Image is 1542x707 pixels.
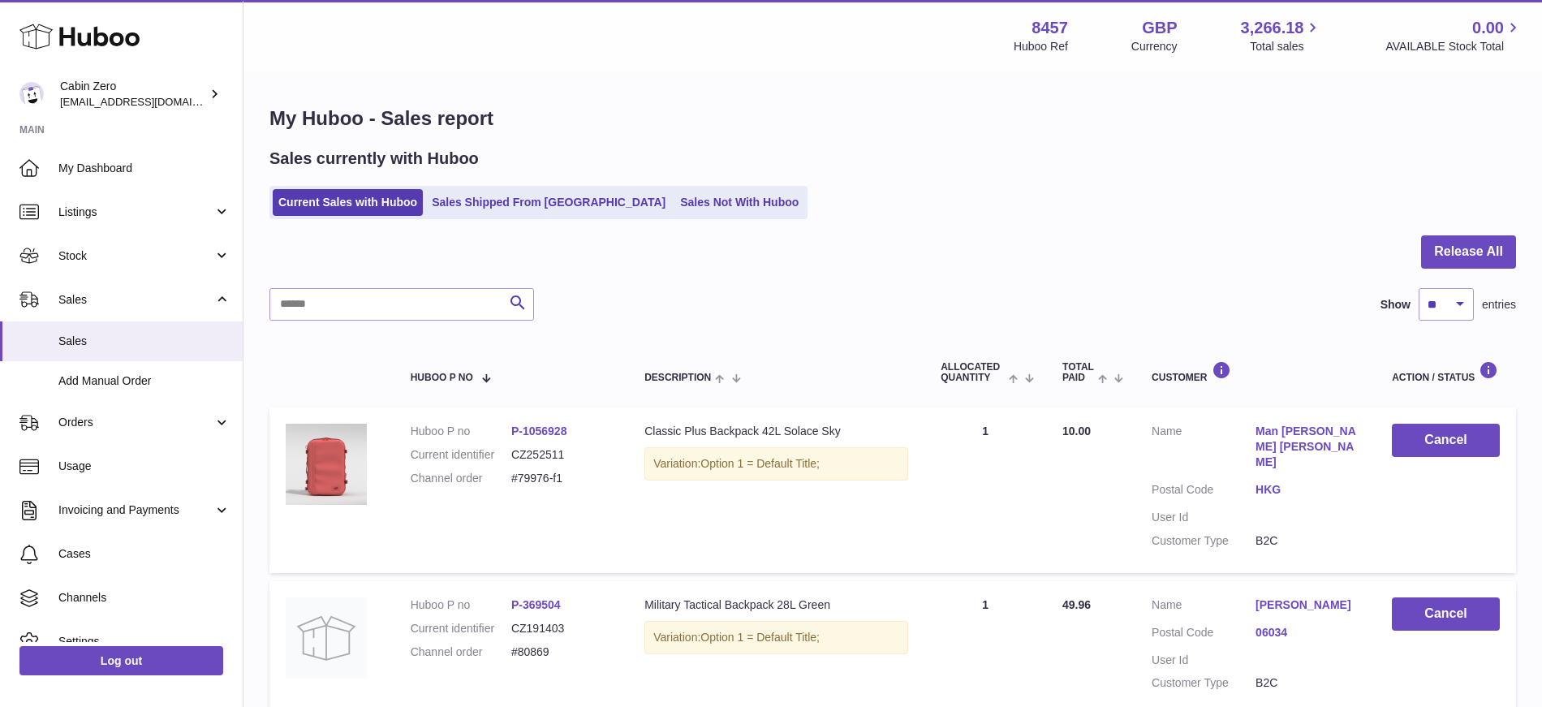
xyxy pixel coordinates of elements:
[1256,625,1359,640] a: 06034
[286,424,367,505] img: CLASSIC-PLUS-42L-PEACH-VALLEY-FRONT_03596317-850f-4231-a290-8ee544453b4f.jpg
[1142,17,1177,39] strong: GBP
[1062,362,1094,383] span: Total paid
[58,248,213,264] span: Stock
[1482,297,1516,313] span: entries
[411,471,511,486] dt: Channel order
[411,447,511,463] dt: Current identifier
[426,189,671,216] a: Sales Shipped From [GEOGRAPHIC_DATA]
[1250,39,1322,54] span: Total sales
[511,425,567,438] a: P-1056928
[1256,597,1359,613] a: [PERSON_NAME]
[1152,653,1256,668] dt: User Id
[511,471,612,486] dd: #79976-f1
[1380,297,1411,313] label: Show
[19,82,44,106] img: huboo@cabinzero.com
[58,459,230,474] span: Usage
[1385,17,1523,54] a: 0.00 AVAILABLE Stock Total
[1421,235,1516,269] button: Release All
[1014,39,1068,54] div: Huboo Ref
[1152,424,1256,474] dt: Name
[269,148,479,170] h2: Sales currently with Huboo
[58,415,213,430] span: Orders
[1256,424,1359,470] a: Man [PERSON_NAME] [PERSON_NAME]
[411,597,511,613] dt: Huboo P no
[1392,424,1500,457] button: Cancel
[1241,17,1323,54] a: 3,266.18 Total sales
[411,644,511,660] dt: Channel order
[511,621,612,636] dd: CZ191403
[1385,39,1523,54] span: AVAILABLE Stock Total
[1256,482,1359,498] a: HKG
[1152,482,1256,502] dt: Postal Code
[58,161,230,176] span: My Dashboard
[411,424,511,439] dt: Huboo P no
[273,189,423,216] a: Current Sales with Huboo
[644,447,908,481] div: Variation:
[674,189,804,216] a: Sales Not With Huboo
[1152,533,1256,549] dt: Customer Type
[286,597,367,679] img: no-photo.jpg
[1392,361,1500,383] div: Action / Status
[58,590,230,606] span: Channels
[511,447,612,463] dd: CZ252511
[58,502,213,518] span: Invoicing and Payments
[511,644,612,660] dd: #80869
[60,95,239,108] span: [EMAIL_ADDRESS][DOMAIN_NAME]
[1062,425,1091,438] span: 10.00
[58,292,213,308] span: Sales
[1152,361,1359,383] div: Customer
[411,621,511,636] dt: Current identifier
[19,646,223,675] a: Log out
[644,424,908,439] div: Classic Plus Backpack 42L Solace Sky
[269,106,1516,131] h1: My Huboo - Sales report
[700,631,820,644] span: Option 1 = Default Title;
[411,373,473,383] span: Huboo P no
[1152,510,1256,525] dt: User Id
[58,373,230,389] span: Add Manual Order
[924,407,1046,572] td: 1
[1392,597,1500,631] button: Cancel
[1152,675,1256,691] dt: Customer Type
[511,598,561,611] a: P-369504
[644,373,711,383] span: Description
[700,457,820,470] span: Option 1 = Default Title;
[58,634,230,649] span: Settings
[1472,17,1504,39] span: 0.00
[1131,39,1178,54] div: Currency
[58,205,213,220] span: Listings
[644,597,908,613] div: Military Tactical Backpack 28L Green
[1062,598,1091,611] span: 49.96
[941,362,1005,383] span: ALLOCATED Quantity
[1256,533,1359,549] dd: B2C
[58,334,230,349] span: Sales
[60,79,206,110] div: Cabin Zero
[1256,675,1359,691] dd: B2C
[58,546,230,562] span: Cases
[1152,597,1256,617] dt: Name
[1152,625,1256,644] dt: Postal Code
[1241,17,1304,39] span: 3,266.18
[1032,17,1068,39] strong: 8457
[644,621,908,654] div: Variation:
